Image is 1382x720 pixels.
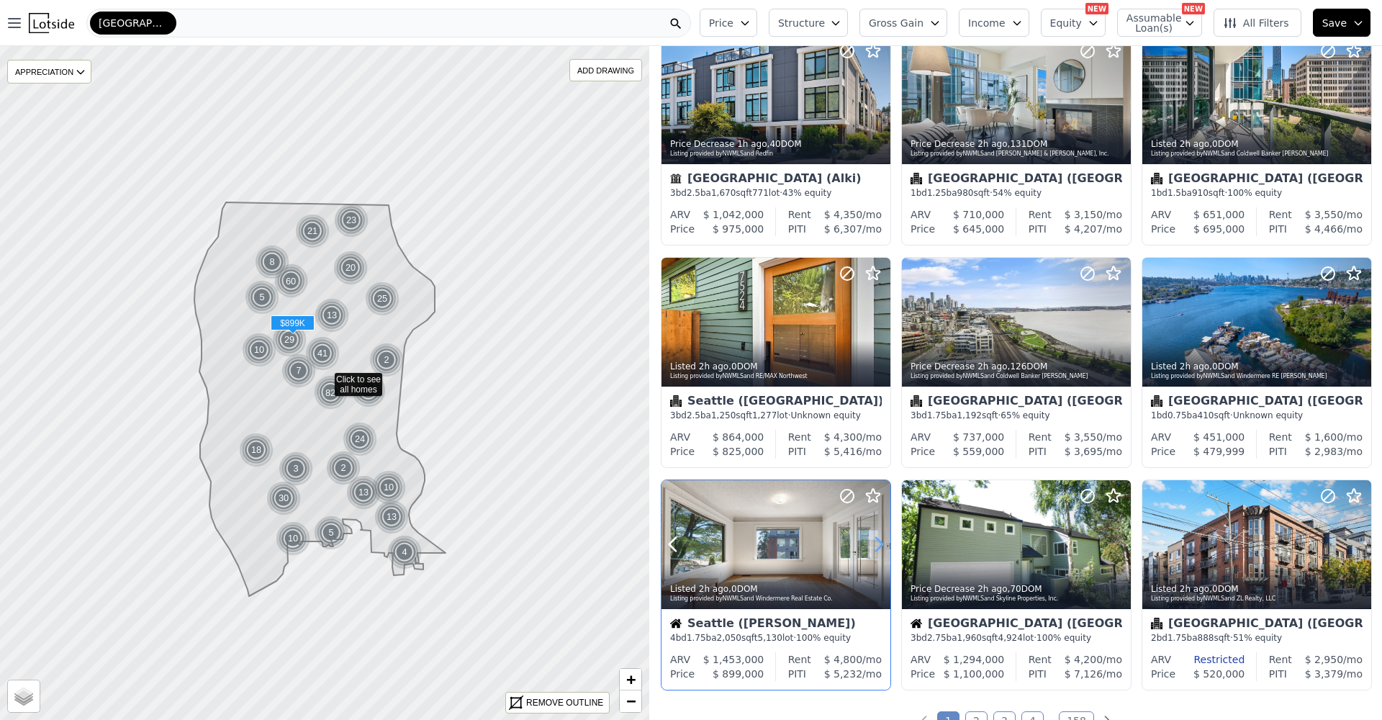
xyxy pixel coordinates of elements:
img: Condominium [911,173,922,184]
div: [GEOGRAPHIC_DATA] (Alki) [670,173,882,187]
img: g1.png [387,535,423,570]
div: 2 bd 1.75 ba sqft · 51% equity [1151,632,1363,644]
span: $ 5,232 [824,668,862,680]
div: /mo [1292,652,1363,667]
div: NEW [1182,3,1205,14]
a: Price Decrease 2h ago,70DOMListing provided byNWMLSand Skyline Properties, Inc.House[GEOGRAPHIC_D... [901,480,1130,690]
img: House [670,618,682,629]
span: $ 645,000 [953,223,1004,235]
span: $ 4,350 [824,209,862,220]
span: $ 975,000 [713,223,764,235]
div: /mo [1287,222,1363,236]
div: Price [1151,444,1175,459]
div: /mo [1292,207,1363,222]
div: 30 [266,481,301,516]
div: Rent [788,207,811,222]
button: Assumable Loan(s) [1117,9,1202,37]
img: Lotside [29,13,74,33]
div: Listing provided by NWMLS and Skyline Properties, Inc. [911,595,1124,603]
div: 7 [281,354,316,388]
div: /mo [806,222,882,236]
img: Condominium [670,395,682,407]
span: $ 6,307 [824,223,862,235]
span: $ 4,800 [824,654,862,665]
div: Price Decrease , 70 DOM [911,583,1124,595]
div: APPRECIATION [7,60,91,84]
div: ARV [670,652,690,667]
div: Rent [1029,430,1052,444]
div: Rent [788,430,811,444]
img: Townhouse [670,173,682,184]
div: /mo [811,652,882,667]
span: 771 [752,188,769,198]
span: $ 1,100,000 [944,668,1005,680]
div: Listing provided by NWMLS and RE/MAX Northwest [670,372,883,381]
button: Income [959,9,1029,37]
time: 2025-08-11 18:26 [977,584,1007,594]
div: 3 bd 1.75 ba sqft · 65% equity [911,410,1122,421]
span: 1,960 [957,633,982,643]
div: Seattle ([PERSON_NAME]) [670,618,882,632]
div: 3 [279,451,313,486]
span: 980 [957,188,974,198]
img: g1.png [255,245,290,279]
div: ADD DRAWING [570,60,641,81]
div: ARV [670,207,690,222]
span: $ 3,150 [1065,209,1103,220]
div: PITI [1029,222,1047,236]
div: REMOVE OUTLINE [526,696,603,709]
div: 25 [365,282,399,316]
div: 18 [239,433,274,467]
img: g1.png [281,354,317,388]
div: Listing provided by NWMLS and [PERSON_NAME] & [PERSON_NAME], Inc. [911,150,1124,158]
div: ARV [1151,207,1171,222]
button: All Filters [1214,9,1301,37]
span: $ 825,000 [713,446,764,457]
a: Layers [8,680,40,712]
img: g1.png [346,475,381,510]
img: Condominium [1151,173,1162,184]
div: 5 [245,280,279,315]
img: g1.png [279,451,314,486]
span: All Filters [1223,16,1289,30]
div: Price [1151,667,1175,681]
div: Restricted [1171,652,1245,667]
div: ARV [1151,430,1171,444]
div: 13 [374,500,409,534]
div: Rent [1269,652,1292,667]
div: PITI [1269,222,1287,236]
span: $899K [271,315,315,330]
div: 23 [334,203,369,238]
span: 910 [1192,188,1209,198]
span: $ 4,207 [1065,223,1103,235]
div: 24 [343,422,377,456]
div: PITI [1029,444,1047,459]
div: [GEOGRAPHIC_DATA] ([GEOGRAPHIC_DATA]) [911,618,1122,632]
img: g2.png [312,374,350,411]
time: 2025-08-11 18:26 [699,584,728,594]
div: /mo [1047,222,1122,236]
span: $ 5,416 [824,446,862,457]
div: /mo [1292,430,1363,444]
img: g1.png [333,251,369,285]
div: Listed , 0 DOM [1151,583,1364,595]
button: Gross Gain [859,9,947,37]
div: NEW [1085,3,1108,14]
span: $ 520,000 [1193,668,1245,680]
div: Rent [1029,207,1052,222]
div: /mo [1052,652,1122,667]
span: $ 864,000 [713,431,764,443]
div: ARV [1151,652,1171,667]
div: 41 [305,336,340,371]
div: 29 [272,323,307,357]
span: $ 899,000 [713,668,764,680]
div: /mo [1047,667,1122,681]
div: Price [911,222,935,236]
button: Structure [769,9,848,37]
div: Listing provided by NWMLS and Coldwell Banker [PERSON_NAME] [1151,150,1364,158]
a: Listed 2h ago,0DOMListing provided byNWMLSand Windermere Real Estate Co.HouseSeattle ([PERSON_NAM... [661,480,890,690]
span: $ 4,466 [1305,223,1343,235]
div: Listed , 0 DOM [670,361,883,372]
time: 2025-08-11 19:05 [1180,139,1209,149]
div: Listing provided by NWMLS and Redfin [670,150,883,158]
